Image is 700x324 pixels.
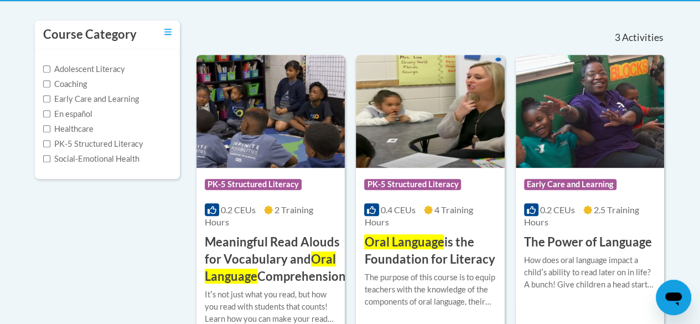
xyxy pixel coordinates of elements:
input: Checkbox for Options [43,110,50,117]
span: 3 [614,32,620,44]
input: Checkbox for Options [43,125,50,132]
img: Course Logo [196,55,345,168]
label: Coaching [43,78,87,90]
span: PK-5 Structured Literacy [364,179,461,190]
h3: The Power of Language [524,234,652,251]
label: Early Care and Learning [43,93,139,105]
label: En español [43,108,92,120]
label: PK-5 Structured Literacy [43,138,143,150]
span: Oral Language [205,251,336,284]
span: 0.2 CEUs [221,204,256,215]
h3: Course Category [43,26,137,43]
iframe: Button to launch messaging window [656,280,691,315]
input: Checkbox for Options [43,140,50,147]
input: Checkbox for Options [43,155,50,162]
div: The purpose of this course is to equip teachers with the knowledge of the components of oral lang... [364,271,496,308]
input: Checkbox for Options [43,80,50,88]
span: Oral Language [364,234,444,249]
h3: is the Foundation for Literacy [364,234,496,268]
input: Checkbox for Options [43,65,50,73]
label: Healthcare [43,123,94,135]
h3: Meaningful Read Alouds for Vocabulary and Comprehension [205,234,346,285]
img: Course Logo [516,55,664,168]
span: 0.4 CEUs [381,204,416,215]
label: Social-Emotional Health [43,153,139,165]
span: PK-5 Structured Literacy [205,179,302,190]
label: Adolescent Literacy [43,63,125,75]
input: Checkbox for Options [43,95,50,102]
div: How does oral language impact a childʹs ability to read later on in life? A bunch! Give children ... [524,254,656,291]
img: Course Logo [356,55,504,168]
a: Toggle collapse [164,26,172,38]
span: Activities [622,32,663,44]
span: Early Care and Learning [524,179,616,190]
span: 0.2 CEUs [540,204,575,215]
